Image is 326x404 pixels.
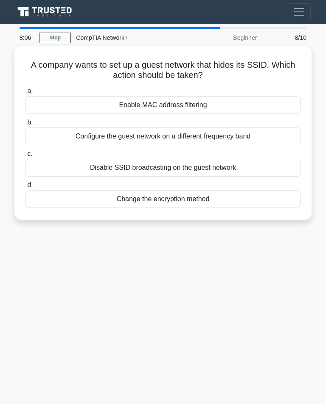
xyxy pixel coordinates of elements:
button: Toggle navigation [287,3,311,20]
span: c. [27,150,32,157]
div: Enable MAC address filtering [25,96,301,114]
a: Stop [39,33,71,43]
span: d. [27,181,33,188]
div: 8/10 [262,29,312,46]
h5: A company wants to set up a guest network that hides its SSID. Which action should be taken? [25,60,301,81]
div: Disable SSID broadcasting on the guest network [25,159,301,177]
span: b. [27,119,33,126]
div: 8:06 [14,29,39,46]
span: a. [27,87,33,94]
div: CompTIA Network+ [71,29,188,46]
div: Beginner [188,29,262,46]
div: Configure the guest network on a different frequency band [25,127,301,145]
div: Change the encryption method [25,190,301,208]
